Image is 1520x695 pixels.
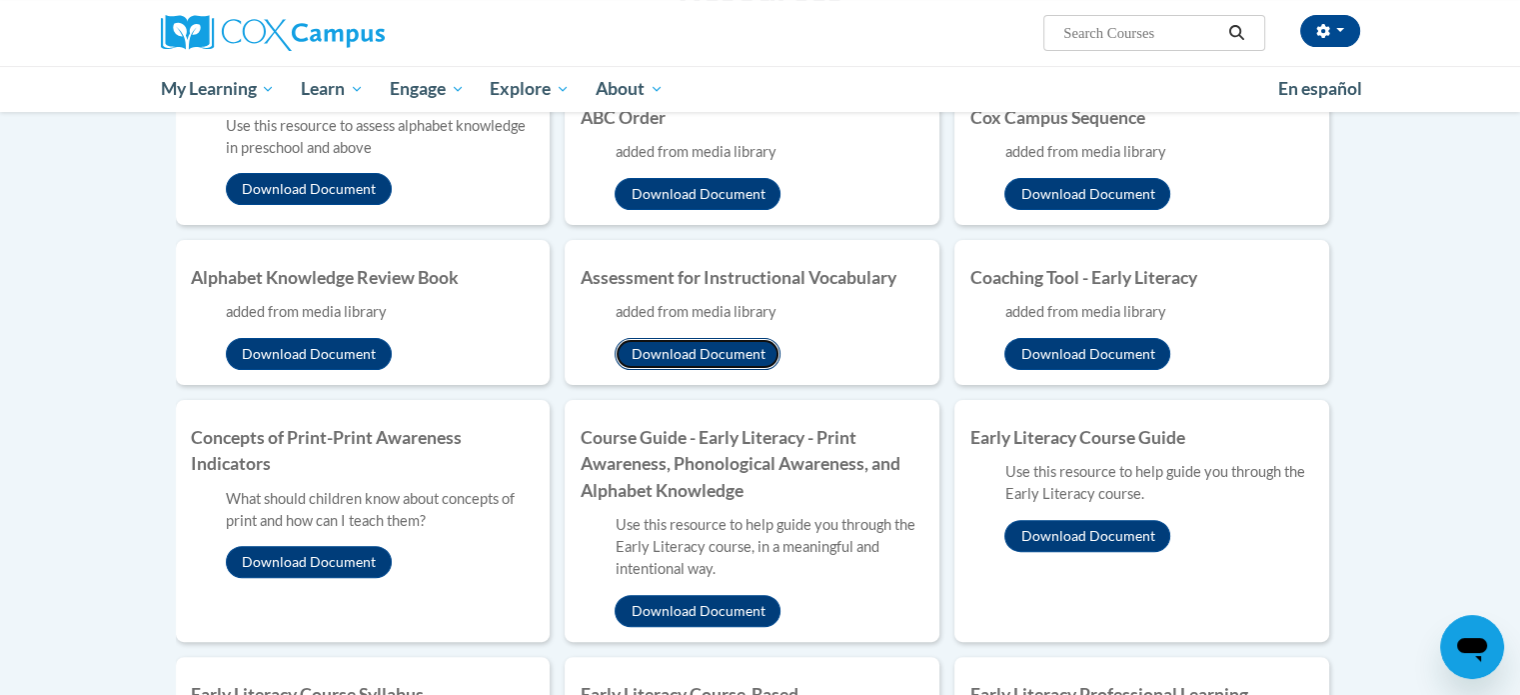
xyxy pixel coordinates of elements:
[191,425,536,478] h4: Concepts of Print-Print Awareness Indicators
[161,15,385,51] img: Cox Campus
[226,115,536,159] div: Use this resource to assess alphabet knowledge in preschool and above
[226,173,392,205] button: Download Document
[1265,68,1375,110] a: En español
[969,425,1314,451] h4: Early Literacy Course Guide
[226,338,392,370] button: Download Document
[1278,78,1362,99] span: En español
[1221,21,1251,45] button: Search
[580,425,924,504] h4: Course Guide - Early Literacy - Print Awareness, Phonological Awareness, and Alphabet Knowledge
[1004,520,1170,552] button: Download Document
[583,66,677,112] a: About
[148,66,289,112] a: My Learning
[226,546,392,578] button: Download Document
[490,77,570,101] span: Explore
[226,301,536,323] div: added from media library
[1440,615,1504,679] iframe: Button to launch messaging window
[615,141,924,163] div: added from media library
[615,514,924,580] div: Use this resource to help guide you through the Early Literacy course, in a meaningful and intent...
[1004,141,1314,163] div: added from media library
[615,301,924,323] div: added from media library
[131,66,1390,112] div: Main menu
[615,595,780,627] button: Download Document
[969,265,1314,291] h4: Coaching Tool - Early Literacy
[1004,338,1170,370] button: Download Document
[226,488,536,532] div: What should children know about concepts of print and how can I teach them?
[615,338,780,370] button: Download Document
[301,77,364,101] span: Learn
[1061,21,1221,45] input: Search Courses
[377,66,478,112] a: Engage
[477,66,583,112] a: Explore
[580,265,924,291] h4: Assessment for Instructional Vocabulary
[1300,15,1360,47] button: Account Settings
[1004,461,1314,505] div: Use this resource to help guide you through the Early Literacy course.
[288,66,377,112] a: Learn
[1004,178,1170,210] button: Download Document
[191,265,536,291] h4: Alphabet Knowledge Review Book
[1004,301,1314,323] div: added from media library
[161,15,541,51] a: Cox Campus
[615,178,780,210] button: Download Document
[596,77,664,101] span: About
[160,77,275,101] span: My Learning
[390,77,465,101] span: Engage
